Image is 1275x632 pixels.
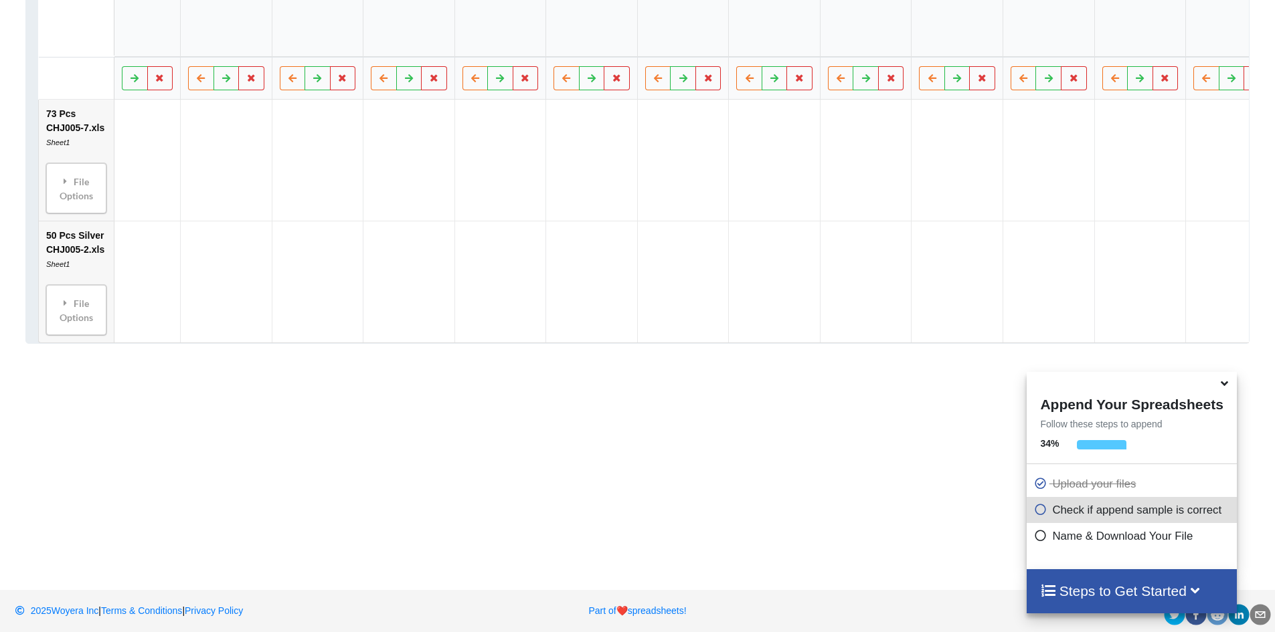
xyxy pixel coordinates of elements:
b: 34 % [1040,438,1059,449]
td: 50 Pcs Silver CHJ005-2.xls [39,221,114,342]
h4: Steps to Get Started [1040,583,1223,599]
td: 73 Pcs CHJ005-7.xls [39,100,114,221]
p: | | [15,604,418,617]
i: Sheet1 [46,260,70,268]
div: File Options [50,167,102,209]
a: Part ofheartspreadsheets! [588,605,686,616]
h4: Append Your Spreadsheets [1027,393,1236,413]
a: 2025Woyera Inc [15,605,99,616]
div: File Options [50,289,102,331]
a: Terms & Conditions [101,605,182,616]
p: Check if append sample is correct [1033,502,1233,518]
p: Name & Download Your File [1033,528,1233,544]
span: heart [616,605,628,616]
div: linkedin [1228,604,1250,625]
div: twitter [1164,604,1185,625]
p: Upload your files [1033,476,1233,492]
div: reddit [1207,604,1228,625]
a: Privacy Policy [185,605,243,616]
p: Follow these steps to append [1027,417,1236,431]
div: facebook [1185,604,1207,625]
i: Sheet1 [46,138,70,146]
